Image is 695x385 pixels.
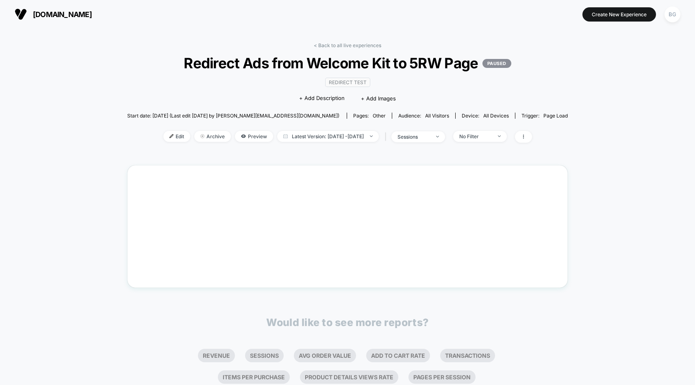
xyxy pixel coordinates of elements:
[149,54,545,72] span: Redirect Ads from Welcome Kit to 5RW Page
[283,134,288,138] img: calendar
[15,8,27,20] img: Visually logo
[299,94,345,102] span: + Add Description
[383,131,391,143] span: |
[127,113,339,119] span: Start date: [DATE] (Last edit [DATE] by [PERSON_NAME][EMAIL_ADDRESS][DOMAIN_NAME])
[366,349,430,362] li: Add To Cart Rate
[373,113,386,119] span: other
[33,10,92,19] span: [DOMAIN_NAME]
[353,113,386,119] div: Pages:
[200,134,204,138] img: end
[483,113,509,119] span: all devices
[455,113,515,119] span: Device:
[582,7,656,22] button: Create New Experience
[235,131,273,142] span: Preview
[398,113,449,119] div: Audience:
[370,135,373,137] img: end
[325,78,370,87] span: Redirect Test
[218,370,290,384] li: Items Per Purchase
[425,113,449,119] span: All Visitors
[459,133,492,139] div: No Filter
[440,349,495,362] li: Transactions
[294,349,356,362] li: Avg Order Value
[498,135,501,137] img: end
[12,8,94,21] button: [DOMAIN_NAME]
[169,134,174,138] img: edit
[163,131,190,142] span: Edit
[521,113,568,119] div: Trigger:
[300,370,398,384] li: Product Details Views Rate
[194,131,231,142] span: Archive
[245,349,284,362] li: Sessions
[543,113,568,119] span: Page Load
[277,131,379,142] span: Latest Version: [DATE] - [DATE]
[665,7,680,22] div: BG
[436,136,439,137] img: end
[266,316,429,328] p: Would like to see more reports?
[314,42,381,48] a: < Back to all live experiences
[198,349,235,362] li: Revenue
[397,134,430,140] div: sessions
[482,59,511,68] p: PAUSED
[408,370,476,384] li: Pages Per Session
[361,95,396,102] span: + Add Images
[662,6,683,23] button: BG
